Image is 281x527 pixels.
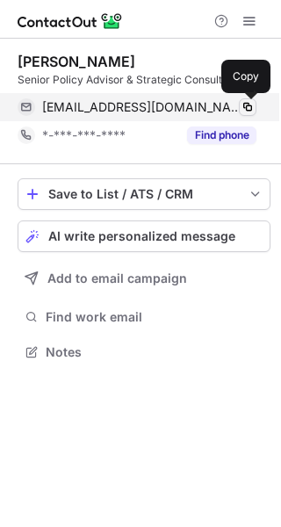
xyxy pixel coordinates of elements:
span: AI write personalized message [48,229,235,243]
button: Notes [18,340,270,365]
img: ContactOut v5.3.10 [18,11,123,32]
div: Save to List / ATS / CRM [48,187,240,201]
span: Find work email [46,309,263,325]
div: [PERSON_NAME] [18,53,135,70]
button: AI write personalized message [18,220,270,252]
span: [EMAIL_ADDRESS][DOMAIN_NAME] [42,99,243,115]
div: Senior Policy Advisor & Strategic Consultant [18,72,270,88]
button: Add to email campaign [18,263,270,294]
button: Reveal Button [187,126,256,144]
span: Add to email campaign [47,271,187,285]
span: Notes [46,344,263,360]
button: Find work email [18,305,270,329]
button: save-profile-one-click [18,178,270,210]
